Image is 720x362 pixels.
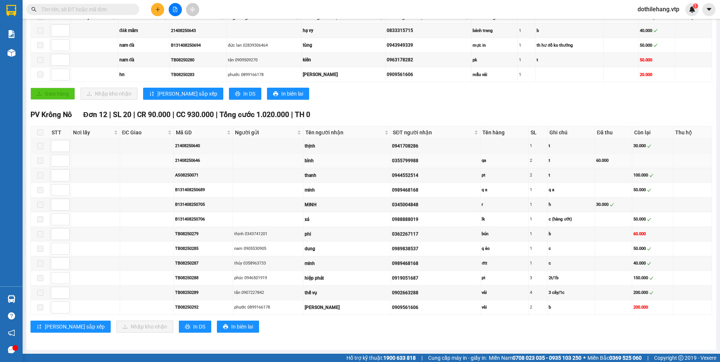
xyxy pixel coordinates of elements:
[678,355,683,360] span: copyright
[392,143,479,150] div: 0941708286
[530,187,546,193] div: 1
[693,3,698,9] sup: 1
[305,245,389,252] div: dung
[171,71,225,78] div: TB08250283
[482,201,527,208] div: r
[305,275,389,282] div: hiệp phát
[530,216,546,222] div: 1
[633,231,672,237] div: 60.000
[482,187,527,193] div: q a
[8,30,15,38] img: solution-icon
[119,27,168,34] div: đăk mâm
[302,67,386,82] td: HOÀNG ANH
[386,67,472,82] td: 0909561606
[119,71,168,78] div: hn
[392,231,479,238] div: 0362267117
[234,231,302,237] div: thịnh 0343741201
[305,201,389,208] div: MINH
[122,128,166,137] span: ĐC Giao
[305,304,389,311] div: [PERSON_NAME]
[137,110,171,119] span: CR 90.000
[473,71,516,78] div: mẫu vải
[632,5,685,14] span: dothilehang.vtp
[386,38,472,53] td: 0943949339
[473,57,516,63] div: pk
[609,355,642,361] strong: 0369 525 060
[537,27,602,34] div: b
[216,110,218,119] span: |
[653,29,657,33] span: check
[174,198,233,212] td: B131408250705
[6,5,16,16] img: logo-vxr
[633,289,672,296] div: 200.000
[482,157,527,164] div: qa
[175,201,232,208] div: B131408250705
[386,53,472,67] td: 0963178282
[220,110,289,119] span: Tổng cước 1.020.000
[530,289,546,296] div: 4
[305,187,389,194] div: minh
[596,201,631,208] div: 30.000
[31,88,75,100] button: uploadGiao hàng
[305,143,389,150] div: thịnh
[304,212,391,227] td: xá
[640,42,674,49] div: 50.000
[172,110,174,119] span: |
[649,276,653,280] span: check
[235,91,240,97] span: printer
[174,227,233,242] td: TB08250279
[151,3,164,16] button: plus
[548,126,595,139] th: Ghi chú
[391,300,481,315] td: 0909561606
[549,275,593,281] div: 2t/1b
[387,42,470,49] div: 0943949339
[304,154,391,168] td: bình
[295,110,310,119] span: TH 0
[387,27,470,34] div: 0833315715
[489,354,581,362] span: Miền Nam
[392,216,479,223] div: 0988888019
[391,183,481,198] td: 0989468168
[519,42,534,49] div: 1
[228,71,300,78] div: phước 0899166178
[529,126,547,139] th: SL
[304,242,391,256] td: dung
[302,38,386,53] td: tùng
[37,324,42,330] span: sort-ascending
[169,3,182,16] button: file-add
[171,57,225,63] div: TB08250280
[633,216,672,222] div: 50.000
[175,157,232,164] div: 21408250646
[595,126,632,139] th: Đã thu
[549,143,593,149] div: t
[157,90,217,98] span: [PERSON_NAME] sắp xếp
[647,262,651,266] span: check
[171,27,225,34] div: 21408250643
[530,172,546,178] div: 2
[530,143,546,149] div: 1
[305,128,383,137] span: Tên người nhận
[8,346,15,353] span: message
[175,216,232,222] div: B131408250706
[537,42,602,49] div: th hư đổ ko thường
[8,329,15,336] span: notification
[193,322,205,331] span: In DS
[482,304,527,310] div: vải
[640,71,674,78] div: 20.000
[647,188,651,192] span: check
[174,256,233,271] td: TB08250287
[346,354,416,362] span: Hỗ trợ kỹ thuật:
[303,42,384,49] div: tùng
[391,168,481,183] td: 0944552514
[179,321,211,333] button: printerIn DS
[694,3,697,9] span: 1
[174,286,233,300] td: TB08250289
[549,260,593,266] div: c
[549,172,593,178] div: t
[175,304,232,310] div: TB08250292
[649,173,653,178] span: check
[392,260,479,267] div: 0989468168
[31,7,37,12] span: search
[176,110,214,119] span: CC 930.000
[8,312,15,319] span: question-circle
